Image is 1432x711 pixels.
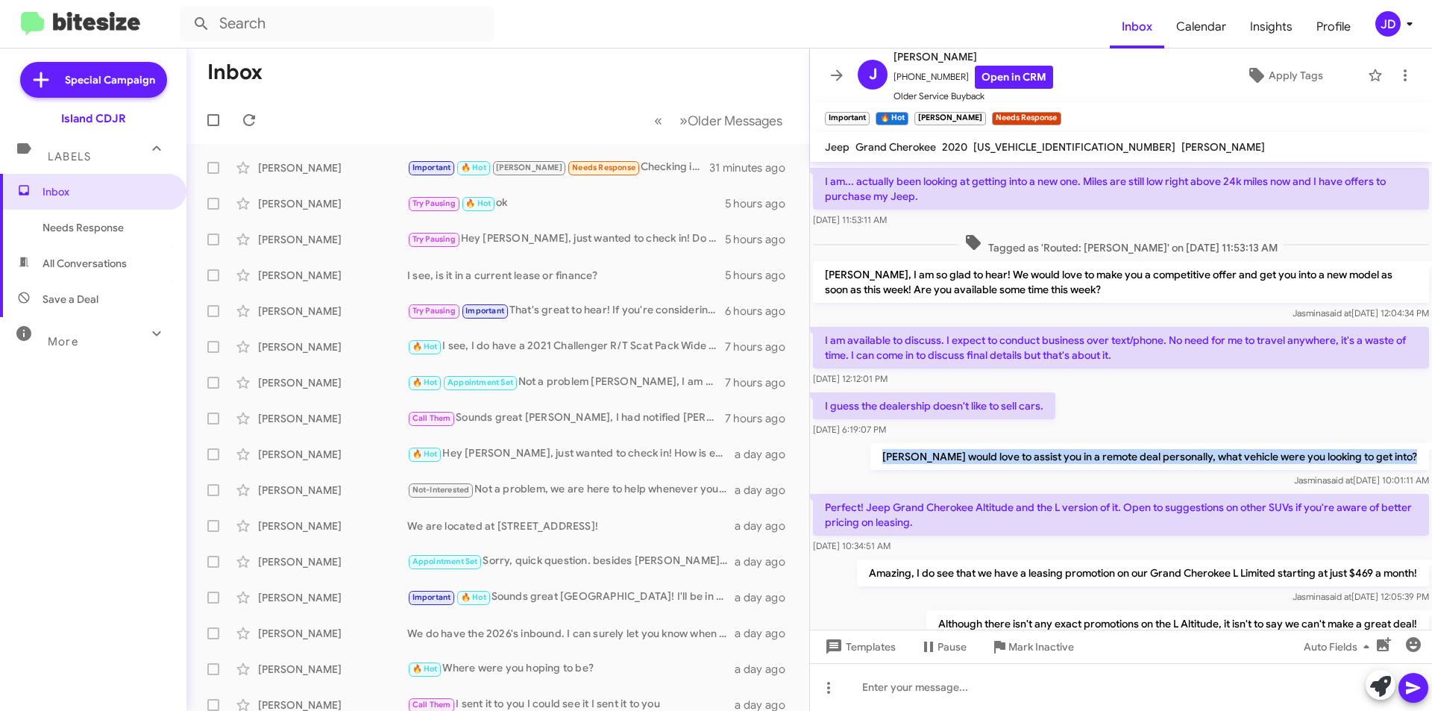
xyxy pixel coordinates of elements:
[20,62,167,98] a: Special Campaign
[407,159,709,176] div: Checking it out now
[1208,62,1360,89] button: Apply Tags
[654,111,662,130] span: «
[1269,62,1323,89] span: Apply Tags
[496,163,562,172] span: [PERSON_NAME]
[894,66,1053,89] span: [PHONE_NUMBER]
[43,220,169,235] span: Needs Response
[407,481,735,498] div: Not a problem, we are here to help whenever you are ready!
[813,540,891,551] span: [DATE] 10:34:51 AM
[735,590,797,605] div: a day ago
[1304,5,1363,48] a: Profile
[412,449,438,459] span: 🔥 Hot
[407,519,735,533] div: We are located at [STREET_ADDRESS]!
[412,592,451,602] span: Important
[461,592,486,602] span: 🔥 Hot
[43,184,169,199] span: Inbox
[572,163,635,172] span: Needs Response
[412,700,451,710] span: Call Them
[938,633,967,660] span: Pause
[465,306,504,316] span: Important
[407,445,735,463] div: Hey [PERSON_NAME], just wanted to check in! How is everything?
[180,6,494,42] input: Search
[48,150,91,163] span: Labels
[822,633,896,660] span: Templates
[258,590,407,605] div: [PERSON_NAME]
[725,196,797,211] div: 5 hours ago
[412,198,456,208] span: Try Pausing
[207,60,263,84] h1: Inbox
[894,48,1053,66] span: [PERSON_NAME]
[258,375,407,390] div: [PERSON_NAME]
[407,660,735,677] div: Where were you hoping to be?
[258,554,407,569] div: [PERSON_NAME]
[258,662,407,677] div: [PERSON_NAME]
[1164,5,1238,48] a: Calendar
[958,234,1284,255] span: Tagged as 'Routed: [PERSON_NAME]' on [DATE] 11:53:13 AM
[973,140,1175,154] span: [US_VEHICLE_IDENTIFICATION_NUMBER]
[258,196,407,211] div: [PERSON_NAME]
[876,112,908,125] small: 🔥 Hot
[407,589,735,606] div: Sounds great [GEOGRAPHIC_DATA]! I'll be in touch closer to then with all the new promotions! What...
[258,268,407,283] div: [PERSON_NAME]
[412,342,438,351] span: 🔥 Hot
[43,256,127,271] span: All Conversations
[869,63,877,87] span: J
[407,374,725,391] div: Not a problem [PERSON_NAME], I am here to help whenever you are ready!
[679,111,688,130] span: »
[914,112,986,125] small: [PERSON_NAME]
[725,339,797,354] div: 7 hours ago
[412,163,451,172] span: Important
[461,163,486,172] span: 🔥 Hot
[48,335,78,348] span: More
[926,610,1429,637] p: Although there isn't any exact promotions on the L Altitude, it isn't to say we can't make a grea...
[725,375,797,390] div: 7 hours ago
[407,626,735,641] div: We do have the 2026's inbound. I can surely let you know when they arrive!
[61,111,126,126] div: Island CDJR
[908,633,979,660] button: Pause
[412,234,456,244] span: Try Pausing
[725,268,797,283] div: 5 hours ago
[407,302,725,319] div: That's great to hear! If you're considering selling, we’d love to discuss the details further. Wh...
[1181,140,1265,154] span: [PERSON_NAME]
[857,560,1429,586] p: Amazing, I do see that we have a leasing promotion on our Grand Cherokee L Limited starting at ju...
[894,89,1053,104] span: Older Service Buyback
[1238,5,1304,48] a: Insights
[1293,591,1429,602] span: Jasmina [DATE] 12:05:39 PM
[43,292,98,307] span: Save a Deal
[813,261,1429,303] p: [PERSON_NAME], I am so glad to hear! We would love to make you a competitive offer and get you in...
[810,633,908,660] button: Templates
[813,327,1429,369] p: I am available to discuss. I expect to conduct business over text/phone. No need for me to travel...
[258,626,407,641] div: [PERSON_NAME]
[825,112,870,125] small: Important
[646,105,791,136] nav: Page navigation example
[412,378,438,387] span: 🔥 Hot
[992,112,1061,125] small: Needs Response
[258,339,407,354] div: [PERSON_NAME]
[258,483,407,498] div: [PERSON_NAME]
[725,304,797,319] div: 6 hours ago
[813,373,888,384] span: [DATE] 12:12:01 PM
[1294,474,1429,486] span: Jasmina [DATE] 10:01:11 AM
[688,113,782,129] span: Older Messages
[412,485,470,495] span: Not-Interested
[1293,307,1429,319] span: Jasmina [DATE] 12:04:34 PM
[735,483,797,498] div: a day ago
[1363,11,1416,37] button: JD
[645,105,671,136] button: Previous
[407,231,725,248] div: Hey [PERSON_NAME], just wanted to check in! Do you have a moment [DATE]?
[407,268,725,283] div: I see, is it in a current lease or finance?
[735,519,797,533] div: a day ago
[1292,633,1387,660] button: Auto Fields
[813,424,886,435] span: [DATE] 6:19:07 PM
[1110,5,1164,48] a: Inbox
[870,443,1429,470] p: [PERSON_NAME] would love to assist you in a remote deal personally, what vehicle were you looking...
[412,413,451,423] span: Call Them
[735,554,797,569] div: a day ago
[1375,11,1401,37] div: JD
[407,553,735,570] div: Sorry, quick question. besides [PERSON_NAME], do you remember who you sat with?
[813,168,1429,210] p: I am... actually been looking at getting into a new one. Miles are still low right above 24k mile...
[65,72,155,87] span: Special Campaign
[825,140,850,154] span: Jeep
